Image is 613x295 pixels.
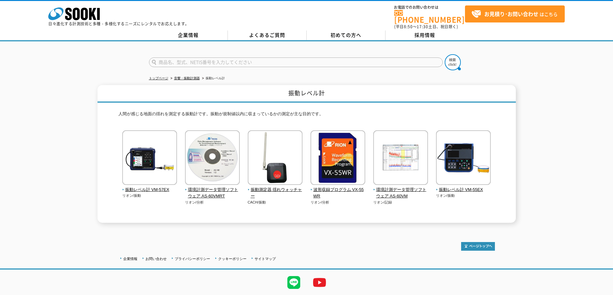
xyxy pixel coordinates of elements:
[445,54,461,70] img: btn_search.png
[201,75,225,82] li: 振動レベル計
[417,24,428,30] span: 17:30
[185,180,240,200] a: 環境計測データ管理ソフトウェア AS-60VMRT
[228,30,307,40] a: よくあるご質問
[123,257,137,261] a: 企業情報
[311,180,366,200] a: 波形収録プログラム VX-55WR
[404,24,413,30] span: 8:50
[174,76,200,80] a: 音響・振動計測器
[330,31,361,39] span: 初めての方へ
[436,130,491,187] img: 振動レベル計 VM-55EX
[149,76,168,80] a: トップページ
[465,5,565,22] a: お見積り･お問い合わせはこちら
[175,257,210,261] a: プライバシーポリシー
[98,85,516,103] h1: 振動レベル計
[311,200,366,205] p: リオン/分析
[48,22,189,26] p: 日々進化する計測技術と多種・多様化するニーズにレンタルでお応えします。
[248,180,303,200] a: 振動測定器 揺れウォッチャー
[185,200,240,205] p: リオン/分析
[122,187,177,193] span: 振動レベル計 VM-57EX
[461,242,495,251] img: トップページへ
[373,180,428,200] a: 環境計測データ管理ソフトウェア AS-60VM
[145,257,167,261] a: お問い合わせ
[118,111,495,121] p: 人間が感じる地面の揺れを測定する振動計です。振動が規制値以内に収まっているかの測定が主な目的です。
[122,193,177,198] p: リオン/振動
[185,130,240,187] img: 環境計測データ管理ソフトウェア AS-60VMRT
[394,5,465,9] span: お電話でのお問い合わせは
[311,187,366,200] span: 波形収録プログラム VX-55WR
[149,30,228,40] a: 企業情報
[373,130,428,187] img: 環境計測データ管理ソフトウェア AS-60VM
[307,30,385,40] a: 初めての方へ
[185,187,240,200] span: 環境計測データ管理ソフトウェア AS-60VMRT
[436,193,491,198] p: リオン/振動
[255,257,276,261] a: サイトマップ
[394,10,465,23] a: [PHONE_NUMBER]
[248,200,303,205] p: CACH/振動
[122,180,177,193] a: 振動レベル計 VM-57EX
[248,187,303,200] span: 振動測定器 揺れウォッチャー
[394,24,458,30] span: (平日 ～ 土日、祝日除く)
[218,257,246,261] a: クッキーポリシー
[436,187,491,193] span: 振動レベル計 VM-55EX
[373,200,428,205] p: リオン/記録
[471,9,558,19] span: はこちら
[248,130,302,187] img: 振動測定器 揺れウォッチャー
[122,130,177,187] img: 振動レベル計 VM-57EX
[436,180,491,193] a: 振動レベル計 VM-55EX
[385,30,464,40] a: 採用情報
[373,187,428,200] span: 環境計測データ管理ソフトウェア AS-60VM
[311,130,365,187] img: 波形収録プログラム VX-55WR
[484,10,538,18] strong: お見積り･お問い合わせ
[149,57,443,67] input: 商品名、型式、NETIS番号を入力してください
